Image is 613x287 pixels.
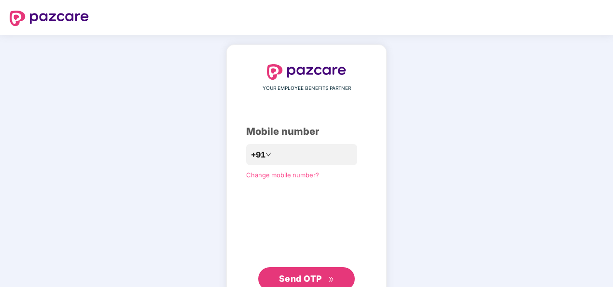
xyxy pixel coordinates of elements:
a: Change mobile number? [246,171,319,179]
img: logo [10,11,89,26]
div: Mobile number [246,124,367,139]
span: double-right [328,276,334,283]
span: down [265,152,271,158]
span: +91 [251,149,265,161]
span: Send OTP [279,273,322,284]
img: logo [267,64,346,80]
span: YOUR EMPLOYEE BENEFITS PARTNER [263,85,351,92]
